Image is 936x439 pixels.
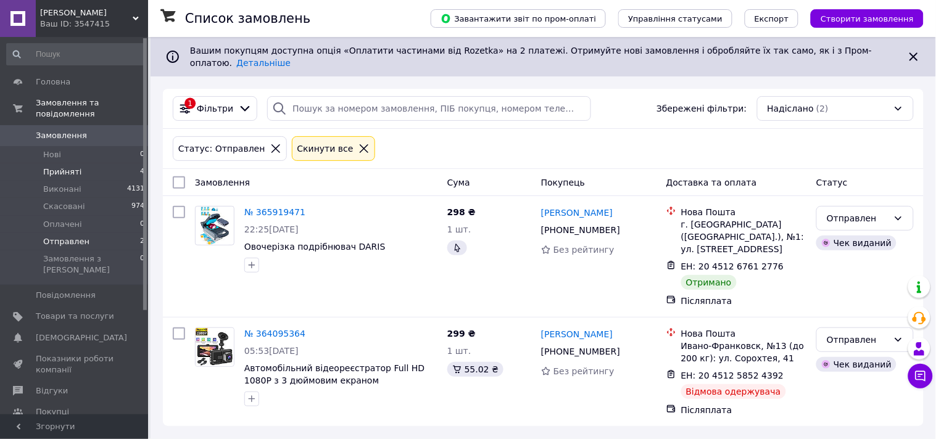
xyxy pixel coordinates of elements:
span: Вашим покупцям доступна опція «Оплатити частинами від Rozetka» на 2 платежі. Отримуйте нові замов... [190,46,872,68]
button: Експорт [745,9,799,28]
span: 0 [140,253,144,276]
a: Фото товару [195,206,234,245]
span: Замовлення [195,178,250,187]
div: Ивано-Франковск, №13 (до 200 кг): ул. Сорохтея, 41 [681,340,806,364]
div: Відмова одержувача [681,384,786,399]
button: Чат з покупцем [908,364,933,388]
button: Завантажити звіт по пром-оплаті [431,9,606,28]
button: Створити замовлення [811,9,924,28]
div: Отправлен [827,333,888,347]
span: Управління статусами [628,14,723,23]
span: (2) [816,104,829,113]
span: Покупець [541,178,585,187]
div: Післяплата [681,404,806,416]
span: Надіслано [768,102,814,115]
span: Скасовані [43,201,85,212]
span: Прийняті [43,166,81,178]
span: Повідомлення [36,290,96,301]
span: ЕН: 20 4512 6761 2776 [681,261,784,271]
span: Збережені фільтри: [656,102,747,115]
span: Cума [447,178,470,187]
span: Завантажити звіт по пром-оплаті [441,13,596,24]
span: Показники роботи компанії [36,353,114,375]
input: Пошук [6,43,146,65]
span: Відгуки [36,385,68,396]
div: Ваш ID: 3547415 [40,18,148,30]
div: Післяплата [681,295,806,307]
span: Нові [43,149,61,160]
span: 974 [131,201,144,212]
span: Створити замовлення [821,14,914,23]
span: 22:25[DATE] [244,224,299,234]
img: Фото товару [196,328,234,366]
div: Чек виданий [816,357,897,372]
span: [DEMOGRAPHIC_DATA] [36,332,127,343]
span: Фільтри [197,102,233,115]
a: № 364095364 [244,329,305,338]
div: Cкинути все [295,142,356,155]
div: Статус: Отправлен [176,142,268,155]
div: Отримано [681,275,737,290]
span: Покупці [36,406,69,417]
a: Автомобільний відеореєстратор Full HD 1080P з 3 дюймовим еĸpaном [244,363,425,385]
span: Оплачені [43,219,82,230]
div: Нова Пошта [681,327,806,340]
span: Замовлення з [PERSON_NAME] [43,253,140,276]
div: Отправлен [827,211,888,225]
a: Овочерізка подрібнювач DARIS [244,242,386,252]
a: № 365919471 [244,207,305,217]
span: 05:53[DATE] [244,346,299,356]
span: ЕН: 20 4512 5852 4392 [681,371,784,380]
a: [PERSON_NAME] [541,207,613,219]
a: [PERSON_NAME] [541,328,613,340]
span: Товари та послуги [36,311,114,322]
span: Експорт [755,14,789,23]
span: 4131 [127,184,144,195]
span: 299 ₴ [447,329,476,338]
span: Доставка та оплата [666,178,757,187]
span: Без рейтингу [553,245,615,255]
span: 0 [140,149,144,160]
a: Фото товару [195,327,234,367]
span: Головна [36,76,70,88]
button: Управління статусами [618,9,732,28]
img: Фото товару [201,207,230,245]
span: Статус [816,178,848,187]
div: 55.02 ₴ [447,362,503,377]
div: г. [GEOGRAPHIC_DATA] ([GEOGRAPHIC_DATA].), №1: ул. [STREET_ADDRESS] [681,218,806,255]
span: 1 шт. [447,224,471,234]
div: Нова Пошта [681,206,806,218]
a: Створити замовлення [798,13,924,23]
span: 298 ₴ [447,207,476,217]
span: Отправлен [43,236,89,247]
span: ФОП Петренко Аліна Анатоліївна [40,7,133,18]
span: 1 шт. [447,346,471,356]
span: 0 [140,219,144,230]
a: Детальніше [236,58,291,68]
div: [PHONE_NUMBER] [539,221,623,239]
div: Чек виданий [816,236,897,250]
span: 4 [140,166,144,178]
span: 2 [140,236,144,247]
h1: Список замовлень [185,11,310,26]
span: Без рейтингу [553,366,615,376]
span: Замовлення [36,130,87,141]
span: Виконані [43,184,81,195]
div: [PHONE_NUMBER] [539,343,623,360]
input: Пошук за номером замовлення, ПІБ покупця, номером телефону, Email, номером накладної [267,96,591,121]
span: Замовлення та повідомлення [36,97,148,120]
